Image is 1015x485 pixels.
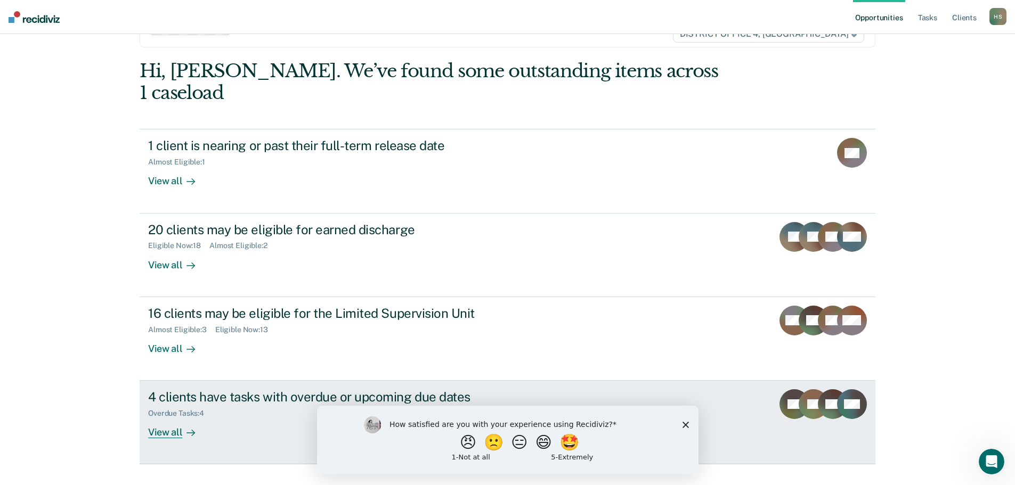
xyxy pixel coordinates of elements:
[140,60,728,104] div: Hi, [PERSON_NAME]. We’ve found some outstanding items across 1 caseload
[317,406,699,474] iframe: Survey by Kim from Recidiviz
[140,129,875,213] a: 1 client is nearing or past their full-term release dateAlmost Eligible:1View all
[148,241,209,250] div: Eligible Now : 18
[9,11,60,23] img: Recidiviz
[140,213,875,297] a: 20 clients may be eligible for earned dischargeEligible Now:18Almost Eligible:2View all
[979,449,1004,474] iframe: Intercom live chat
[215,325,277,334] div: Eligible Now : 13
[148,389,522,405] div: 4 clients have tasks with overdue or upcoming due dates
[148,158,214,167] div: Almost Eligible : 1
[148,418,208,439] div: View all
[148,222,522,237] div: 20 clients may be eligible for earned discharge
[989,8,1006,25] div: H S
[148,250,208,271] div: View all
[148,306,522,321] div: 16 clients may be eligible for the Limited Supervision Unit
[148,334,208,355] div: View all
[209,241,276,250] div: Almost Eligible : 2
[140,381,875,464] a: 4 clients have tasks with overdue or upcoming due datesOverdue Tasks:4View all
[148,409,213,418] div: Overdue Tasks : 4
[989,8,1006,25] button: HS
[148,138,522,153] div: 1 client is nearing or past their full-term release date
[140,297,875,381] a: 16 clients may be eligible for the Limited Supervision UnitAlmost Eligible:3Eligible Now:13View all
[148,325,215,334] div: Almost Eligible : 3
[148,167,208,187] div: View all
